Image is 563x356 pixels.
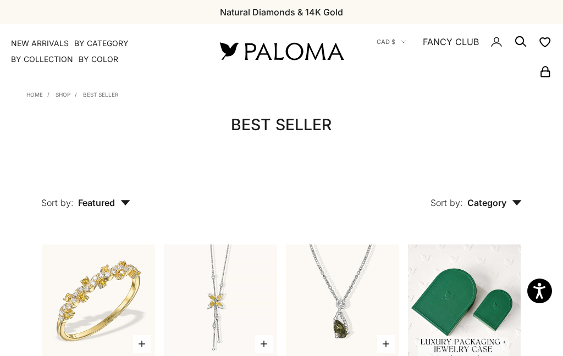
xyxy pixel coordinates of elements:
[42,113,521,136] h1: Best Seller
[74,38,129,49] summary: By Category
[11,38,69,49] a: NEW ARRIVALS
[83,91,118,98] a: Best Seller
[16,172,156,218] button: Sort by: Featured
[56,91,70,98] a: Shop
[11,54,73,65] summary: By Collection
[369,24,552,78] nav: Secondary navigation
[26,89,118,98] nav: Breadcrumb
[26,91,43,98] a: Home
[423,35,479,49] a: FANCY CLUB
[78,197,130,208] span: Featured
[79,54,118,65] summary: By Color
[377,37,406,47] button: CAD $
[405,172,547,218] button: Sort by: Category
[377,37,395,47] span: CAD $
[220,5,343,19] p: Natural Diamonds & 14K Gold
[11,38,194,65] nav: Primary navigation
[430,197,463,208] span: Sort by:
[467,197,522,208] span: Category
[41,197,74,208] span: Sort by:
